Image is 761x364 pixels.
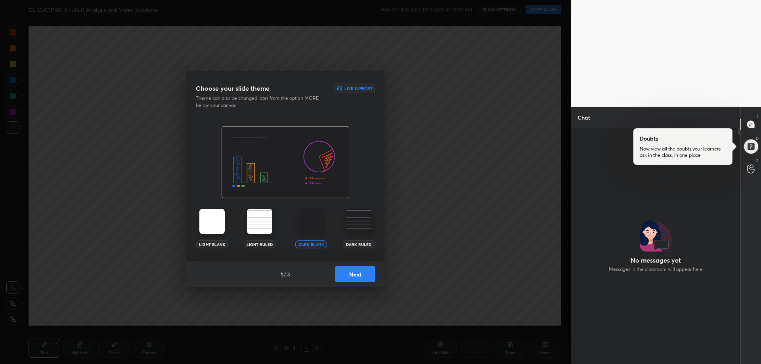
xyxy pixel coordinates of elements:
[756,113,759,119] p: T
[281,270,283,278] h4: 1
[244,240,275,248] div: Light Ruled
[298,209,324,234] img: darkTheme.aa1caeba.svg
[571,107,597,128] p: Chat
[335,266,375,282] button: Next
[755,158,759,164] p: G
[196,84,270,93] h3: Choose your slide theme
[346,209,371,234] img: darkRuledTheme.359fb5fd.svg
[199,209,225,234] img: lightTheme.5bb83c5b.svg
[196,95,324,109] p: Theme can also be changed later from the option MORE below your canvas
[247,209,272,234] img: lightRuledTheme.002cd57a.svg
[756,135,759,141] p: D
[287,270,290,278] h4: 3
[343,240,375,248] div: Dark Ruled
[295,240,327,248] div: Dark Blank
[284,270,286,278] h4: /
[344,86,373,90] h6: Live Support
[222,126,349,198] img: darkThemeBanner.f801bae7.svg
[196,240,228,248] div: Light Blank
